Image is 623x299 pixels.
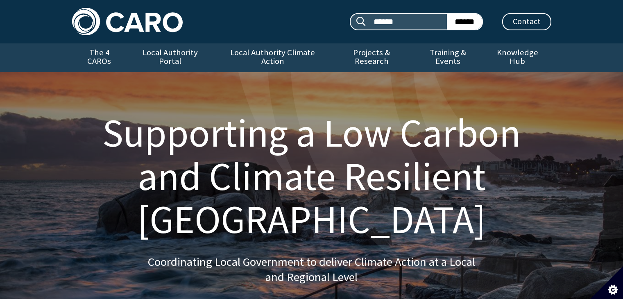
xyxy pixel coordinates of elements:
[331,43,412,72] a: Projects & Research
[412,43,484,72] a: Training & Events
[72,43,127,72] a: The 4 CAROs
[82,111,541,241] h1: Supporting a Low Carbon and Climate Resilient [GEOGRAPHIC_DATA]
[72,8,183,35] img: Caro logo
[148,254,476,285] p: Coordinating Local Government to deliver Climate Action at a Local and Regional Level
[502,13,551,30] a: Contact
[127,43,214,72] a: Local Authority Portal
[484,43,551,72] a: Knowledge Hub
[590,266,623,299] button: Set cookie preferences
[214,43,331,72] a: Local Authority Climate Action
